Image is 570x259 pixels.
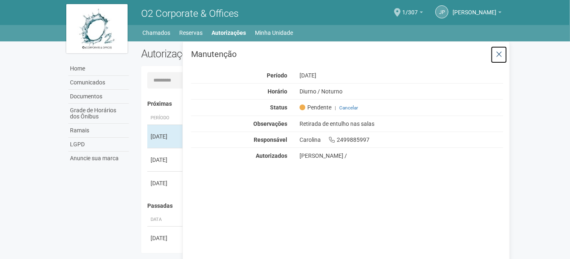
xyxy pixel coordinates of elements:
[143,27,171,39] a: Chamados
[293,72,510,79] div: [DATE]
[68,76,129,90] a: Comunicados
[267,72,287,79] strong: Período
[300,152,504,159] div: [PERSON_NAME] /
[151,179,181,187] div: [DATE]
[254,136,287,143] strong: Responsável
[141,8,239,19] span: O2 Corporate & Offices
[147,111,184,125] th: Período
[147,213,184,227] th: Data
[68,104,129,124] a: Grade de Horários dos Ônibus
[151,234,181,242] div: [DATE]
[68,138,129,152] a: LGPD
[151,156,181,164] div: [DATE]
[147,101,498,107] h4: Próximas
[68,90,129,104] a: Documentos
[151,132,181,141] div: [DATE]
[293,136,510,143] div: Carolina 2499885997
[270,104,287,111] strong: Status
[68,62,129,76] a: Home
[180,27,203,39] a: Reservas
[293,88,510,95] div: Diurno / Noturno
[335,105,336,111] span: |
[191,50,503,58] h3: Manutenção
[66,4,128,53] img: logo.jpg
[212,27,246,39] a: Autorizações
[141,48,316,60] h2: Autorizações
[293,120,510,127] div: Retirada de entulho nas salas
[256,152,287,159] strong: Autorizados
[255,27,293,39] a: Minha Unidade
[253,120,287,127] strong: Observações
[268,88,287,95] strong: Horário
[435,5,448,18] a: JP
[300,104,331,111] span: Pendente
[339,105,358,111] a: Cancelar
[453,10,502,17] a: [PERSON_NAME]
[68,152,129,165] a: Anuncie sua marca
[453,1,496,16] span: João Pedro do Nascimento
[147,203,498,209] h4: Passadas
[68,124,129,138] a: Ramais
[402,1,418,16] span: 1/307
[402,10,423,17] a: 1/307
